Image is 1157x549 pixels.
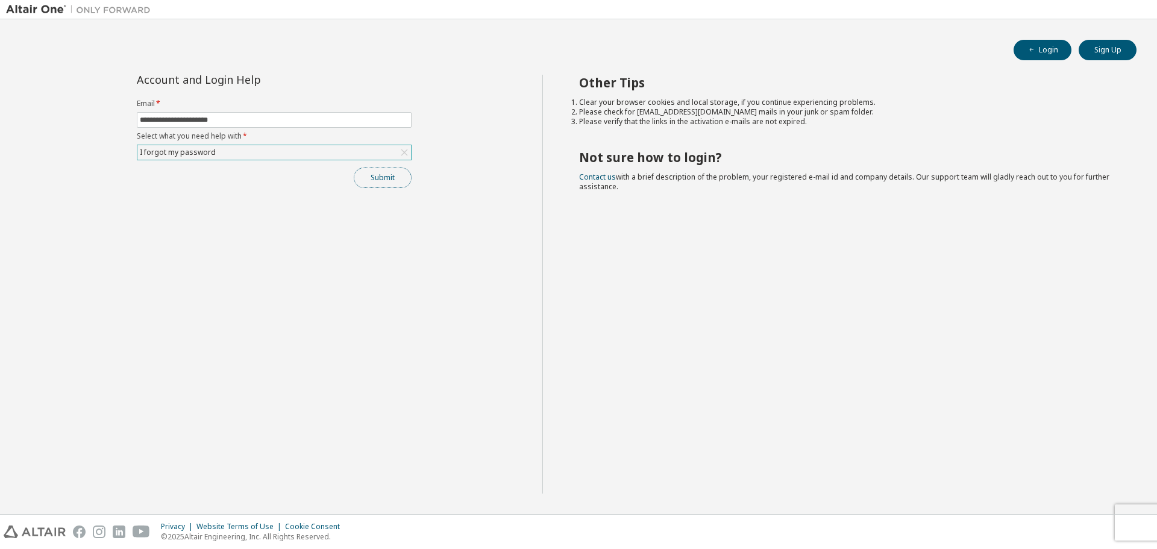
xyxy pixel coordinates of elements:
[93,525,105,538] img: instagram.svg
[113,525,125,538] img: linkedin.svg
[73,525,86,538] img: facebook.svg
[579,107,1115,117] li: Please check for [EMAIL_ADDRESS][DOMAIN_NAME] mails in your junk or spam folder.
[137,131,412,141] label: Select what you need help with
[137,145,411,160] div: I forgot my password
[1079,40,1137,60] button: Sign Up
[1014,40,1071,60] button: Login
[6,4,157,16] img: Altair One
[579,172,616,182] a: Contact us
[285,522,347,532] div: Cookie Consent
[133,525,150,538] img: youtube.svg
[354,168,412,188] button: Submit
[579,172,1109,192] span: with a brief description of the problem, your registered e-mail id and company details. Our suppo...
[579,75,1115,90] h2: Other Tips
[196,522,285,532] div: Website Terms of Use
[161,532,347,542] p: © 2025 Altair Engineering, Inc. All Rights Reserved.
[579,149,1115,165] h2: Not sure how to login?
[137,75,357,84] div: Account and Login Help
[138,146,218,159] div: I forgot my password
[579,117,1115,127] li: Please verify that the links in the activation e-mails are not expired.
[579,98,1115,107] li: Clear your browser cookies and local storage, if you continue experiencing problems.
[137,99,412,108] label: Email
[161,522,196,532] div: Privacy
[4,525,66,538] img: altair_logo.svg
